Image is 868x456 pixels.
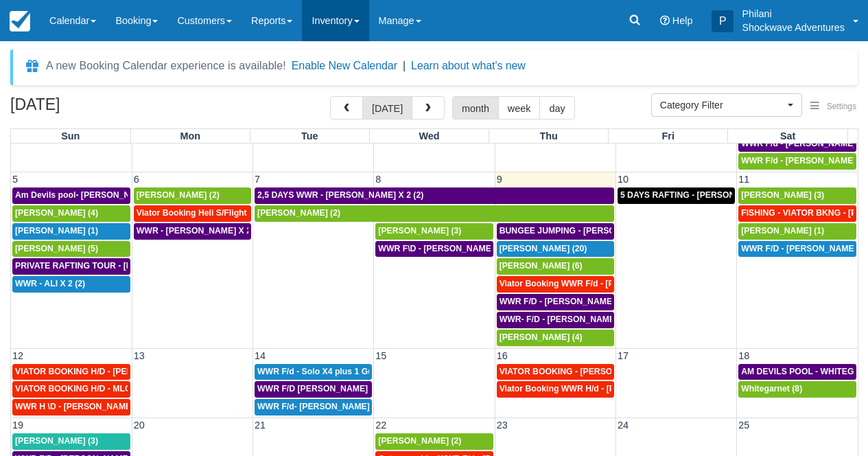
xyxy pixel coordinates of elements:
[375,433,493,450] a: [PERSON_NAME] (2)
[11,420,25,431] span: 19
[651,93,802,117] button: Category Filter
[497,381,614,398] a: Viator Booking WWR H/d - [PERSON_NAME] X 4 (4)
[257,402,434,411] span: WWR F/d- [PERSON_NAME] Group X 30 (30)
[134,223,251,240] a: WWR - [PERSON_NAME] X 2 (2)
[738,241,856,258] a: WWR F/D - [PERSON_NAME] X1 (1)
[15,208,98,218] span: [PERSON_NAME] (4)
[292,59,397,73] button: Enable New Calendar
[780,130,795,141] span: Sat
[12,205,130,222] a: [PERSON_NAME] (4)
[257,190,423,200] span: 2,5 DAYS WWR - [PERSON_NAME] X 2 (2)
[741,190,824,200] span: [PERSON_NAME] (3)
[15,436,98,446] span: [PERSON_NAME] (3)
[12,223,130,240] a: [PERSON_NAME] (1)
[738,381,856,398] a: Whitegarnet (8)
[132,420,146,431] span: 20
[498,96,541,119] button: week
[255,399,372,415] a: WWR F/d- [PERSON_NAME] Group X 30 (30)
[12,187,130,204] a: Am Devils pool- [PERSON_NAME] X 2 (2)
[378,244,521,253] span: WWR F\D - [PERSON_NAME] X 3 (3)
[12,364,130,380] a: VIATOR BOOKING H/D - [PERSON_NAME] 2 (2)
[802,97,865,117] button: Settings
[738,364,856,380] a: AM DEVILS POOL - WHITEGARNET X4 (4)
[301,130,318,141] span: Tue
[712,10,734,32] div: P
[378,226,461,236] span: [PERSON_NAME] (3)
[737,420,751,431] span: 25
[257,384,504,394] span: WWR F/D [PERSON_NAME] [PERSON_NAME] GROVVE X2 (1)
[374,420,388,431] span: 22
[137,208,353,218] span: Viator Booking Heli S/Flight - [PERSON_NAME] X 1 (1)
[495,350,509,361] span: 16
[737,174,751,185] span: 11
[255,187,614,204] a: 2,5 DAYS WWR - [PERSON_NAME] X 2 (2)
[660,98,784,112] span: Category Filter
[616,420,630,431] span: 24
[742,21,845,34] p: Shockwave Adventures
[11,350,25,361] span: 12
[46,58,286,74] div: A new Booking Calendar experience is available!
[738,153,856,170] a: WWR F/d - [PERSON_NAME] (1)
[616,350,630,361] span: 17
[15,261,221,271] span: PRIVATE RAFTING TOUR - [PERSON_NAME] X 5 (5)
[495,174,504,185] span: 9
[738,187,856,204] a: [PERSON_NAME] (3)
[738,223,856,240] a: [PERSON_NAME] (1)
[12,381,130,398] a: VIATOR BOOKING H/D - MLONDOLOZI MAHLENGENI X 4 (4)
[15,384,255,394] span: VIATOR BOOKING H/D - MLONDOLOZI MAHLENGENI X 4 (4)
[497,330,614,346] a: [PERSON_NAME] (4)
[497,258,614,275] a: [PERSON_NAME] (6)
[497,312,614,328] a: WWR- F/D - [PERSON_NAME] 2 (2)
[255,205,614,222] a: [PERSON_NAME] (2)
[362,96,412,119] button: [DATE]
[253,420,267,431] span: 21
[539,130,557,141] span: Thu
[738,205,856,222] a: FISHING - VIATOR BKNG - [PERSON_NAME] 2 (2)
[419,130,439,141] span: Wed
[500,226,674,236] span: BUNGEE JUMPING - [PERSON_NAME] 2 (2)
[497,294,614,310] a: WWR F/D - [PERSON_NAME] X 4 (4)
[137,226,264,236] span: WWR - [PERSON_NAME] X 2 (2)
[15,279,85,288] span: WWR - ALI X 2 (2)
[15,226,98,236] span: [PERSON_NAME] (1)
[12,399,130,415] a: WWR H \D - [PERSON_NAME] 2 (2)
[737,350,751,361] span: 18
[255,364,372,380] a: WWR F/d - Solo X4 plus 1 Guide (4)
[497,364,614,380] a: VIATOR BOOKING - [PERSON_NAME] X 4 (4)
[61,130,80,141] span: Sun
[253,174,261,185] span: 7
[500,367,679,376] span: VIATOR BOOKING - [PERSON_NAME] X 4 (4)
[12,433,130,450] a: [PERSON_NAME] (3)
[374,350,388,361] span: 15
[134,205,251,222] a: Viator Booking Heli S/Flight - [PERSON_NAME] X 1 (1)
[257,367,398,376] span: WWR F/d - Solo X4 plus 1 Guide (4)
[497,276,614,293] a: Viator Booking WWR F/d - [PERSON_NAME] [PERSON_NAME] X2 (2)
[137,190,220,200] span: [PERSON_NAME] (2)
[12,258,130,275] a: PRIVATE RAFTING TOUR - [PERSON_NAME] X 5 (5)
[10,96,184,122] h2: [DATE]
[500,279,774,288] span: Viator Booking WWR F/d - [PERSON_NAME] [PERSON_NAME] X2 (2)
[741,384,802,394] span: Whitegarnet (8)
[375,241,493,258] a: WWR F\D - [PERSON_NAME] X 3 (3)
[378,436,461,446] span: [PERSON_NAME] (2)
[452,96,499,119] button: month
[500,244,587,253] span: [PERSON_NAME] (20)
[11,174,19,185] span: 5
[500,261,583,271] span: [PERSON_NAME] (6)
[10,11,30,32] img: checkfront-main-nav-mini-logo.png
[403,60,406,71] span: |
[660,16,670,25] i: Help
[662,130,675,141] span: Fri
[374,174,382,185] span: 8
[500,384,705,394] span: Viator Booking WWR H/d - [PERSON_NAME] X 4 (4)
[497,241,614,258] a: [PERSON_NAME] (20)
[742,7,845,21] p: Philani
[255,381,372,398] a: WWR F/D [PERSON_NAME] [PERSON_NAME] GROVVE X2 (1)
[539,96,574,119] button: day
[132,174,141,185] span: 6
[618,187,735,204] a: 5 DAYS RAFTING - [PERSON_NAME] X 2 (4)
[15,402,154,411] span: WWR H \D - [PERSON_NAME] 2 (2)
[134,187,251,204] a: [PERSON_NAME] (2)
[827,102,856,111] span: Settings
[620,190,795,200] span: 5 DAYS RAFTING - [PERSON_NAME] X 2 (4)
